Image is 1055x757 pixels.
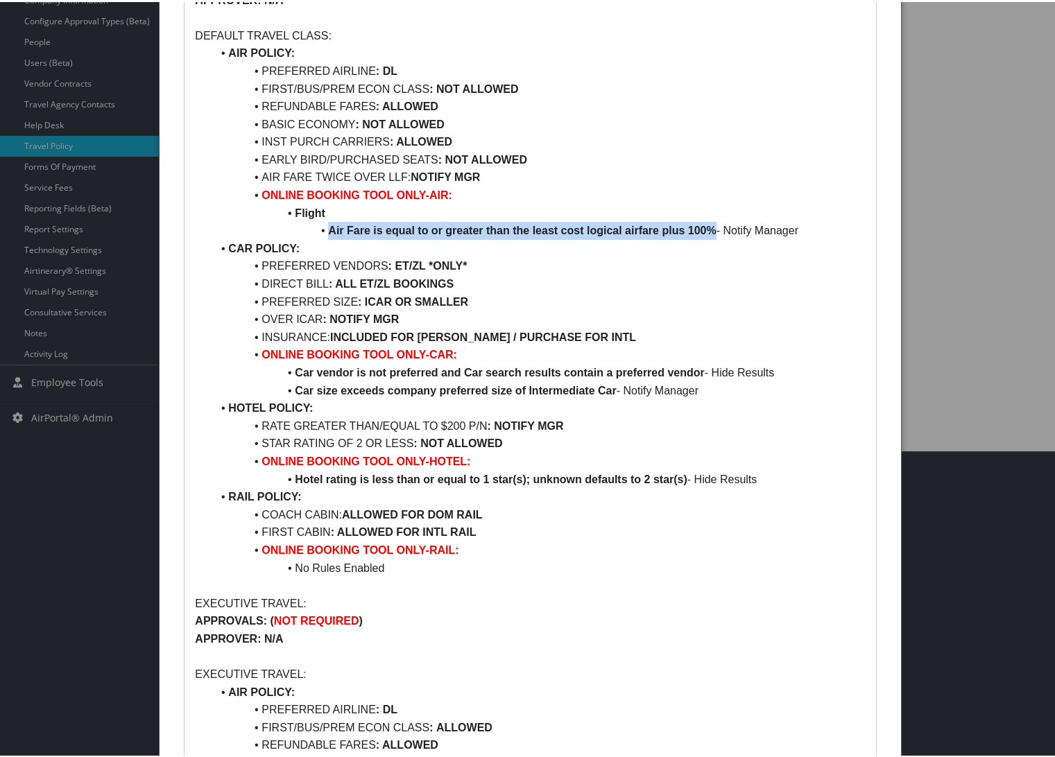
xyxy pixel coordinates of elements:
[212,273,865,291] li: DIRECT BILL
[212,60,865,78] li: PREFERRED AIRLINE
[429,81,433,93] strong: :
[212,380,865,398] li: - Notify Manager
[359,613,363,625] strong: )
[429,720,433,731] strong: :
[228,684,295,696] strong: AIR POLICY:
[212,149,865,167] li: EARLY BIRD/PURCHASED SEATS
[355,116,444,128] strong: : NOT ALLOWED
[438,152,527,164] strong: : NOT ALLOWED
[413,435,502,447] strong: : NOT ALLOWED
[295,383,616,394] strong: Car size exceeds company preferred size of Intermediate Car
[212,255,865,273] li: PREFERRED VENDORS
[388,258,392,270] strong: :
[212,433,865,451] li: STAR RATING OF 2 OR LESS
[331,524,477,536] strong: : ALLOWED FOR INTL RAIL
[330,329,636,341] strong: INCLUDED FOR [PERSON_NAME] / PURCHASE FOR INTL
[295,471,687,483] strong: Hotel rating is less than or equal to 1 star(s); unknown defaults to 2 star(s)
[376,702,397,713] strong: : DL
[228,241,300,252] strong: CAR POLICY:
[212,699,865,717] li: PREFERRED AIRLINE
[195,663,865,681] p: EXECUTIVE TRAVEL:
[212,114,865,132] li: BASIC ECONOMY
[212,521,865,539] li: FIRST CABIN
[212,78,865,96] li: FIRST/BUS/PREM ECON CLASS
[494,418,563,430] strong: NOTIFY MGR
[271,613,274,625] strong: (
[436,720,492,731] strong: ALLOWED
[261,453,470,465] strong: ONLINE BOOKING TOOL ONLY-HOTEL:
[328,223,716,234] strong: Air Fare is equal to or greater than the least cost logical airfare plus 100%
[212,327,865,345] li: INSURANCE:
[228,400,313,412] strong: HOTEL POLICY:
[212,734,865,752] li: REFUNDABLE FARES
[342,507,483,519] strong: ALLOWED FOR DOM RAIL
[395,258,467,270] strong: ET/ZL *ONLY*
[376,737,438,749] strong: : ALLOWED
[358,294,468,306] strong: : ICAR OR SMALLER
[411,169,480,181] strong: NOTIFY MGR
[195,593,865,611] p: EXECUTIVE TRAVEL:
[212,504,865,522] li: COACH CABIN:
[228,489,301,501] strong: RAIL POLICY:
[295,365,704,376] strong: Car vendor is not preferred and Car search results contain a preferred vendor
[212,557,865,575] li: No Rules Enabled
[228,45,295,57] strong: AIR POLICY:
[212,469,865,487] li: - Hide Results
[212,220,865,238] li: - Notify Manager
[212,362,865,380] li: - Hide Results
[329,276,454,288] strong: : ALL ET/ZL BOOKINGS
[261,542,458,554] strong: ONLINE BOOKING TOOL ONLY-RAIL:
[376,63,397,75] strong: : DL
[487,418,490,430] strong: :
[212,96,865,114] li: REFUNDABLE FARES
[323,311,399,323] strong: : NOTIFY MGR
[212,291,865,309] li: PREFERRED SIZE
[195,25,865,43] p: DEFAULT TRAVEL CLASS:
[212,415,865,433] li: RATE GREATER THAN/EQUAL TO $200 P/N
[195,631,283,643] strong: APPROVER: N/A
[212,166,865,184] li: AIR FARE TWICE OVER LLF:
[390,134,452,146] strong: : ALLOWED
[261,347,457,358] strong: ONLINE BOOKING TOOL ONLY-CAR:
[212,308,865,327] li: OVER ICAR
[261,187,452,199] strong: ONLINE BOOKING TOOL ONLY-AIR:
[295,205,325,217] strong: Flight
[195,613,267,625] strong: APPROVALS:
[376,98,438,110] strong: : ALLOWED
[436,81,519,93] strong: NOT ALLOWED
[212,717,865,735] li: FIRST/BUS/PREM ECON CLASS
[274,613,359,625] strong: NOT REQUIRED
[212,131,865,149] li: INST PURCH CARRIERS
